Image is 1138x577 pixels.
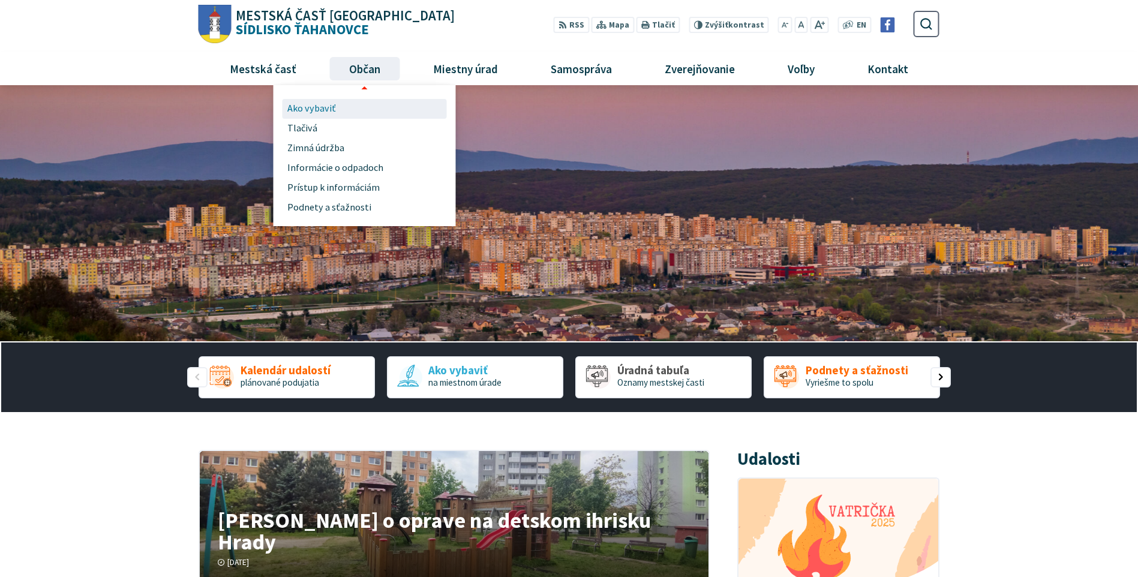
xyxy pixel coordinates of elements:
[428,377,502,388] span: na miestnom úrade
[232,9,455,37] h1: Sídlisko Ťahanovce
[227,557,249,567] span: [DATE]
[643,52,757,85] a: Zverejňovanie
[218,509,690,552] h4: [PERSON_NAME] o oprave na detskom ihrisku Hrady
[428,52,502,85] span: Miestny úrad
[287,178,380,197] span: Prístup k informáciám
[617,377,704,388] span: Oznamy mestskej časti
[387,356,563,398] a: Ako vybaviť na miestnom úrade
[287,99,336,119] span: Ako vybaviť
[199,356,375,398] a: Kalendár udalostí plánované podujatia
[546,52,616,85] span: Samospráva
[705,20,728,30] span: Zvýšiť
[199,5,455,44] a: Logo Sídlisko Ťahanovce, prejsť na domovskú stránku.
[187,367,208,387] div: Predošlý slajd
[344,52,385,85] span: Občan
[783,52,819,85] span: Voľby
[411,52,520,85] a: Miestny úrad
[554,17,589,33] a: RSS
[652,20,675,30] span: Tlačiť
[287,119,317,139] span: Tlačivá
[287,197,371,217] span: Podnety a sťažnosti
[241,377,319,388] span: plánované podujatia
[208,52,318,85] a: Mestská časť
[287,158,442,178] a: Informácie o odpadoch
[241,364,331,377] span: Kalendár udalostí
[766,52,837,85] a: Voľby
[236,9,455,23] span: Mestská časť [GEOGRAPHIC_DATA]
[387,356,563,398] div: 2 / 5
[609,19,629,32] span: Mapa
[863,52,913,85] span: Kontakt
[846,52,930,85] a: Kontakt
[810,17,828,33] button: Zväčšiť veľkosť písma
[287,178,442,197] a: Prístup k informáciám
[857,19,866,32] span: EN
[794,17,807,33] button: Nastaviť pôvodnú veľkosť písma
[660,52,739,85] span: Zverejňovanie
[705,20,764,30] span: kontrast
[287,138,344,158] span: Zimná údržba
[778,17,792,33] button: Zmenšiť veľkosť písma
[854,19,870,32] a: EN
[636,17,680,33] button: Tlačiť
[737,450,800,468] h3: Udalosti
[575,356,752,398] div: 3 / 5
[806,364,908,377] span: Podnety a sťažnosti
[764,356,940,398] a: Podnety a sťažnosti Vyriešme to spolu
[529,52,634,85] a: Samospráva
[428,364,502,377] span: Ako vybaviť
[569,19,584,32] span: RSS
[575,356,752,398] a: Úradná tabuľa Oznamy mestskej časti
[806,377,873,388] span: Vyriešme to spolu
[287,119,442,139] a: Tlačivá
[880,17,895,32] img: Prejsť na Facebook stránku
[287,197,442,217] a: Podnety a sťažnosti
[225,52,301,85] span: Mestská časť
[287,99,442,119] a: Ako vybaviť
[689,17,768,33] button: Zvýšiťkontrast
[287,158,383,178] span: Informácie o odpadoch
[199,356,375,398] div: 1 / 5
[930,367,951,387] div: Nasledujúci slajd
[287,138,442,158] a: Zimná údržba
[327,52,402,85] a: Občan
[199,5,232,44] img: Prejsť na domovskú stránku
[617,364,704,377] span: Úradná tabuľa
[591,17,634,33] a: Mapa
[764,356,940,398] div: 4 / 5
